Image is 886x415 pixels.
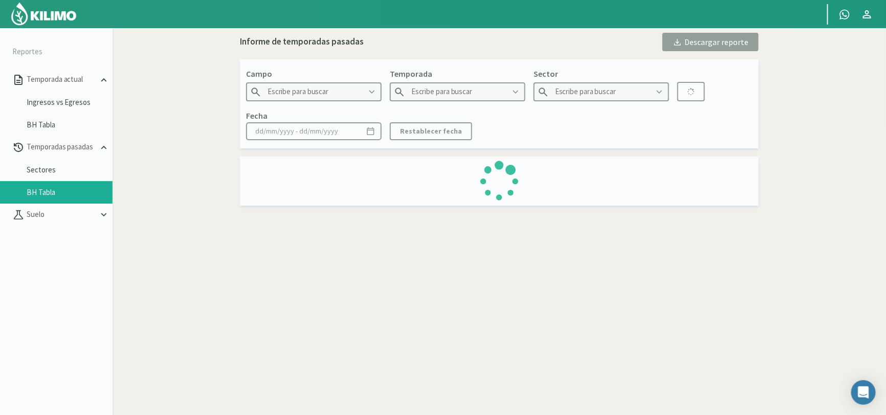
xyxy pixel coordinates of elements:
[246,122,382,140] input: dd/mm/yyyy - dd/mm/yyyy
[390,68,525,80] p: Temporada
[25,141,98,153] p: Temporadas pasadas
[27,98,113,107] a: Ingresos vs Egresos
[246,110,268,122] p: Fecha
[27,188,113,197] a: BH Tabla
[240,35,364,49] div: Informe de temporadas pasadas
[27,120,113,129] a: BH Tabla
[534,68,669,80] p: Sector
[27,165,113,174] a: Sectores
[10,2,77,26] img: Kilimo
[25,74,98,85] p: Temporada actual
[25,209,98,221] p: Suelo
[390,82,525,101] input: Escribe para buscar
[851,380,876,405] div: Open Intercom Messenger
[246,82,382,101] input: Escribe para buscar
[534,82,669,101] input: Escribe para buscar
[246,68,382,80] p: Campo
